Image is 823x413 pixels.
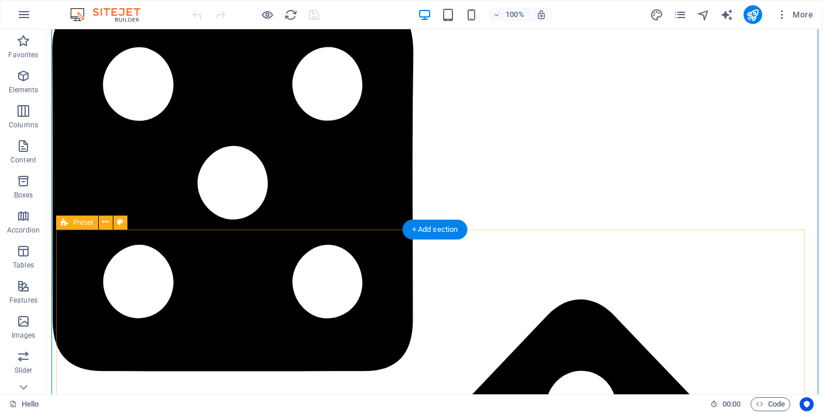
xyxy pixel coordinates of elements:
[800,397,814,411] button: Usercentrics
[756,397,785,411] span: Code
[650,8,664,22] button: design
[67,8,155,22] img: Editor Logo
[720,8,734,22] i: AI Writer
[710,397,741,411] h6: Session time
[73,219,94,226] span: Preset
[776,9,813,20] span: More
[8,50,38,60] p: Favorites
[697,8,710,22] i: Navigator
[11,155,36,165] p: Content
[731,400,732,408] span: :
[403,220,468,240] div: + Add section
[284,8,298,22] i: Reload page
[720,8,734,22] button: text_generator
[9,120,38,130] p: Columns
[673,8,687,22] button: pages
[9,85,39,95] p: Elements
[697,8,711,22] button: navigator
[488,8,530,22] button: 100%
[14,190,33,200] p: Boxes
[673,8,687,22] i: Pages (Ctrl+Alt+S)
[722,397,741,411] span: 00 00
[9,296,37,305] p: Features
[283,8,298,22] button: reload
[744,5,762,24] button: publish
[7,225,40,235] p: Accordion
[536,9,547,20] i: On resize automatically adjust zoom level to fit chosen device.
[506,8,524,22] h6: 100%
[746,8,759,22] i: Publish
[751,397,790,411] button: Code
[13,261,34,270] p: Tables
[772,5,818,24] button: More
[650,8,663,22] i: Design (Ctrl+Alt+Y)
[260,8,274,22] button: Click here to leave preview mode and continue editing
[12,331,36,340] p: Images
[15,366,33,375] p: Slider
[9,397,39,411] a: Click to cancel selection. Double-click to open Pages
